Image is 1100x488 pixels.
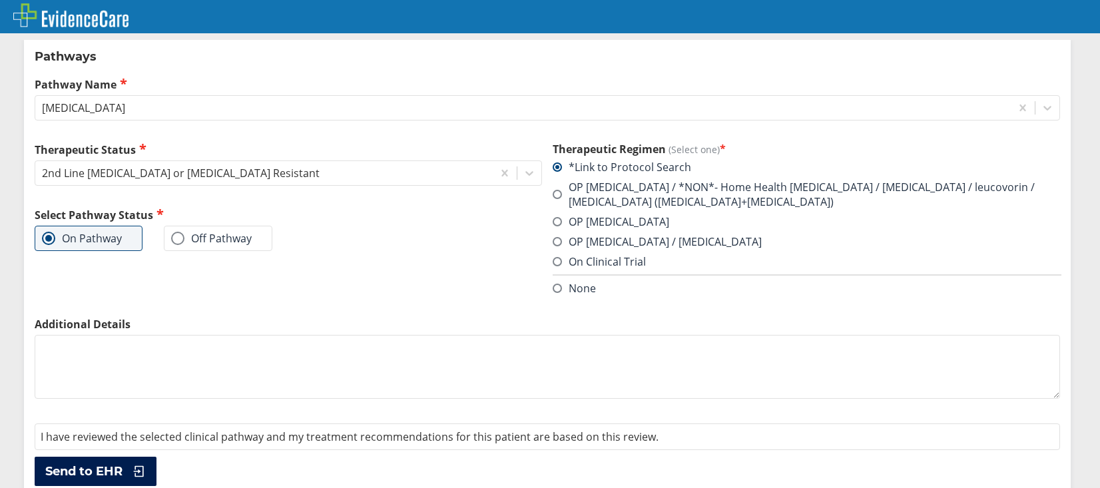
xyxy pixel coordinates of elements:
label: *Link to Protocol Search [553,160,691,174]
h2: Pathways [35,49,1060,65]
button: Send to EHR [35,457,156,486]
label: On Pathway [42,232,122,245]
label: Additional Details [35,317,1060,332]
h2: Select Pathway Status [35,207,542,222]
label: Pathway Name [35,77,1060,92]
span: I have reviewed the selected clinical pathway and my treatment recommendations for this patient a... [41,429,659,444]
label: On Clinical Trial [553,254,646,269]
div: 2nd Line [MEDICAL_DATA] or [MEDICAL_DATA] Resistant [42,166,320,180]
label: OP [MEDICAL_DATA] / [MEDICAL_DATA] [553,234,762,249]
label: Off Pathway [171,232,252,245]
span: (Select one) [669,143,720,156]
span: Send to EHR [45,463,123,479]
label: OP [MEDICAL_DATA] [553,214,669,229]
img: EvidenceCare [13,3,129,27]
h3: Therapeutic Regimen [553,142,1060,156]
div: [MEDICAL_DATA] [42,101,125,115]
label: OP [MEDICAL_DATA] / *NON*- Home Health [MEDICAL_DATA] / [MEDICAL_DATA] / leucovorin / [MEDICAL_DA... [553,180,1060,209]
label: Therapeutic Status [35,142,542,157]
label: None [553,281,596,296]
